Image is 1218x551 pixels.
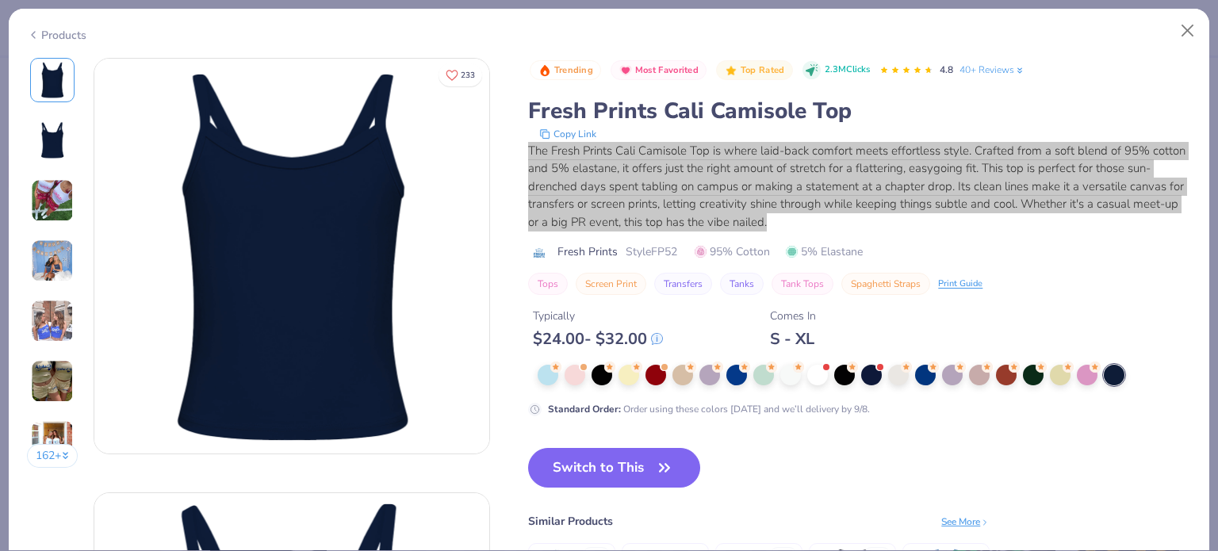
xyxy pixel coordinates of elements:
[33,61,71,99] img: Front
[528,247,550,259] img: brand logo
[938,277,982,291] div: Print Guide
[538,64,551,77] img: Trending sort
[31,360,74,403] img: User generated content
[461,71,475,79] span: 233
[695,243,770,260] span: 95% Cotton
[772,273,833,295] button: Tank Tops
[825,63,870,77] span: 2.3M Clicks
[548,402,870,416] div: Order using these colors [DATE] and we’ll delivery by 9/8.
[619,64,632,77] img: Most Favorited sort
[27,444,79,468] button: 162+
[1173,16,1203,46] button: Close
[31,179,74,222] img: User generated content
[27,27,86,44] div: Products
[528,448,700,488] button: Switch to This
[31,239,74,282] img: User generated content
[959,63,1025,77] a: 40+ Reviews
[33,121,71,159] img: Back
[557,243,618,260] span: Fresh Prints
[741,66,785,75] span: Top Rated
[31,300,74,342] img: User generated content
[94,59,489,453] img: Front
[439,63,482,86] button: Like
[725,64,737,77] img: Top Rated sort
[528,273,568,295] button: Tops
[786,243,863,260] span: 5% Elastane
[528,142,1191,231] div: The Fresh Prints Cali Camisole Top is where laid-back comfort meets effortless style. Crafted fro...
[626,243,677,260] span: Style FP52
[720,273,764,295] button: Tanks
[654,273,712,295] button: Transfers
[528,513,613,530] div: Similar Products
[554,66,593,75] span: Trending
[534,126,601,142] button: copy to clipboard
[548,403,621,415] strong: Standard Order :
[533,329,663,349] div: $ 24.00 - $ 32.00
[530,60,601,81] button: Badge Button
[635,66,699,75] span: Most Favorited
[940,63,953,76] span: 4.8
[576,273,646,295] button: Screen Print
[841,273,930,295] button: Spaghetti Straps
[716,60,792,81] button: Badge Button
[611,60,707,81] button: Badge Button
[770,329,816,349] div: S - XL
[941,515,990,529] div: See More
[31,420,74,463] img: User generated content
[533,308,663,324] div: Typically
[879,58,933,83] div: 4.8 Stars
[528,96,1191,126] div: Fresh Prints Cali Camisole Top
[770,308,816,324] div: Comes In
